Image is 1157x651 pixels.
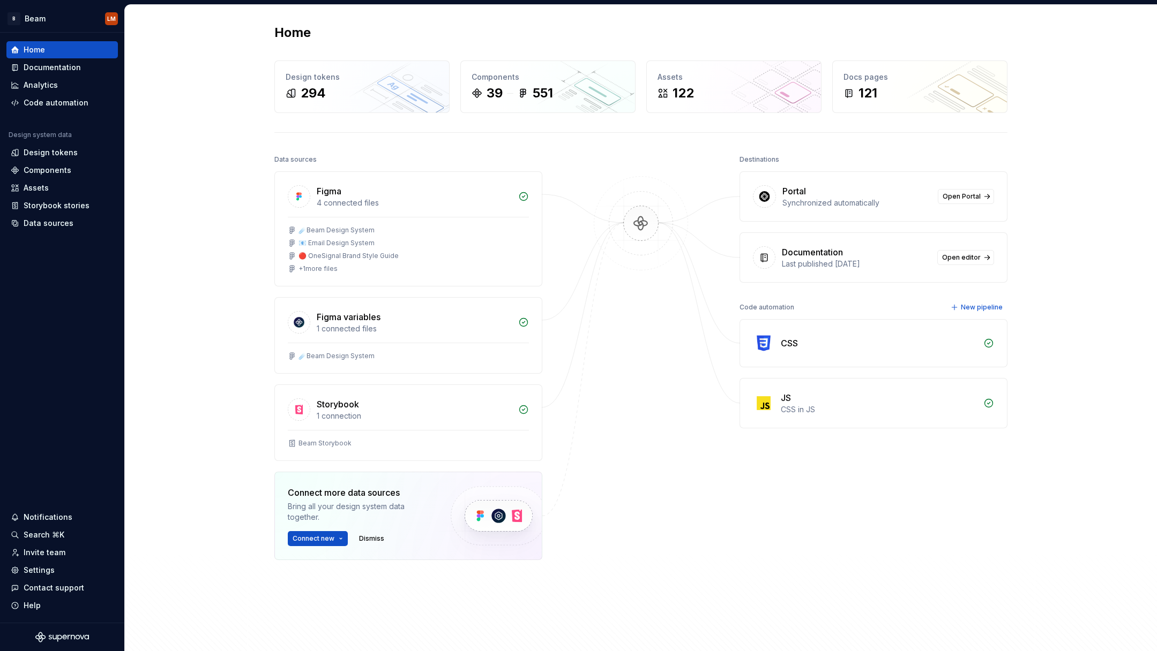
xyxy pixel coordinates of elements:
[6,94,118,111] a: Code automation
[6,179,118,196] a: Assets
[6,544,118,561] a: Invite team
[6,77,118,94] a: Analytics
[6,579,118,596] button: Contact support
[781,391,791,404] div: JS
[781,337,798,350] div: CSS
[937,250,994,265] a: Open editor
[274,60,450,113] a: Design tokens294
[2,7,122,30] button: BBeamLM
[859,85,877,102] div: 121
[288,531,348,546] button: Connect new
[317,198,512,208] div: 4 connected files
[24,183,49,193] div: Assets
[317,411,512,421] div: 1 connection
[298,252,399,260] div: 🔴 OneSignal Brand Style Guide
[298,226,375,234] div: ☄️Beam Design System
[6,215,118,232] a: Data sources
[35,632,89,642] svg: Supernova Logo
[9,131,72,139] div: Design system data
[24,62,81,73] div: Documentation
[832,60,1007,113] a: Docs pages121
[298,439,352,448] div: Beam Storybook
[288,501,432,523] div: Bring all your design system data together.
[24,200,89,211] div: Storybook stories
[24,97,88,108] div: Code automation
[6,509,118,526] button: Notifications
[740,152,779,167] div: Destinations
[301,85,326,102] div: 294
[24,565,55,576] div: Settings
[533,85,553,102] div: 551
[24,80,58,90] div: Analytics
[107,14,116,23] div: LM
[317,323,512,334] div: 1 connected files
[646,60,822,113] a: Assets122
[6,162,118,179] a: Components
[286,72,438,82] div: Design tokens
[24,582,84,593] div: Contact support
[6,41,118,58] a: Home
[472,72,624,82] div: Components
[354,531,389,546] button: Dismiss
[24,512,72,523] div: Notifications
[359,534,384,543] span: Dismiss
[782,259,931,269] div: Last published [DATE]
[487,85,503,102] div: 39
[782,198,931,208] div: Synchronized automatically
[298,352,375,360] div: ☄️Beam Design System
[274,297,542,374] a: Figma variables1 connected files☄️Beam Design System
[317,185,341,198] div: Figma
[24,165,71,176] div: Components
[938,189,994,204] a: Open Portal
[298,264,338,273] div: + 1 more files
[844,72,996,82] div: Docs pages
[658,72,810,82] div: Assets
[782,246,843,259] div: Documentation
[947,300,1007,315] button: New pipeline
[961,303,1003,312] span: New pipeline
[274,384,542,461] a: Storybook1 connectionBeam Storybook
[24,529,64,540] div: Search ⌘K
[317,398,359,411] div: Storybook
[6,197,118,214] a: Storybook stories
[8,12,20,25] div: B
[24,600,41,611] div: Help
[293,534,334,543] span: Connect new
[298,239,375,247] div: 📧 Email Design System
[740,300,794,315] div: Code automation
[25,13,46,24] div: Beam
[460,60,636,113] a: Components39551
[288,486,432,499] div: Connect more data sources
[6,562,118,579] a: Settings
[942,253,981,262] span: Open editor
[24,547,65,558] div: Invite team
[24,147,78,158] div: Design tokens
[781,404,977,415] div: CSS in JS
[24,44,45,55] div: Home
[274,171,542,286] a: Figma4 connected files☄️Beam Design System📧 Email Design System🔴 OneSignal Brand Style Guide+1mor...
[673,85,694,102] div: 122
[6,597,118,614] button: Help
[6,59,118,76] a: Documentation
[6,526,118,543] button: Search ⌘K
[943,192,981,201] span: Open Portal
[317,311,380,323] div: Figma variables
[6,144,118,161] a: Design tokens
[274,152,317,167] div: Data sources
[782,185,806,198] div: Portal
[24,218,73,229] div: Data sources
[274,24,311,41] h2: Home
